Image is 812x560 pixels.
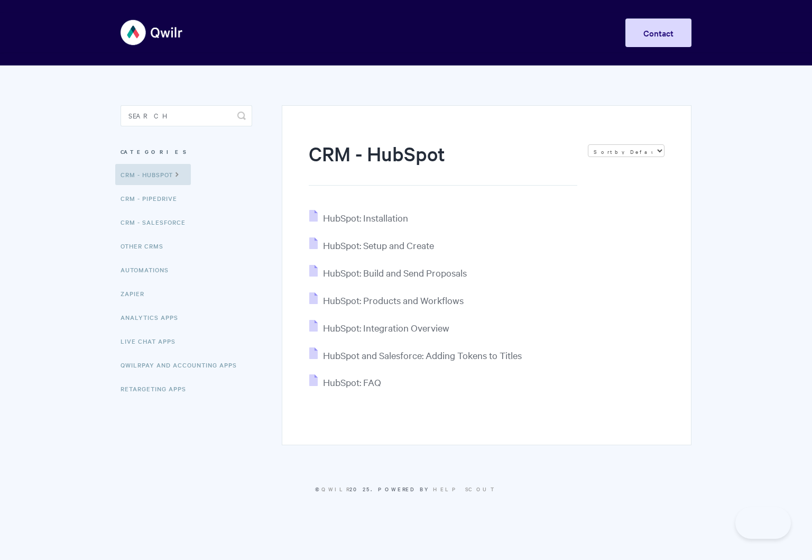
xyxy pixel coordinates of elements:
span: HubSpot: FAQ [323,376,381,388]
iframe: Toggle Customer Support [735,507,791,539]
a: CRM - Salesforce [121,212,193,233]
a: HubSpot: Products and Workflows [309,294,464,306]
a: HubSpot: FAQ [309,376,381,388]
span: HubSpot: Integration Overview [323,322,449,334]
span: HubSpot: Build and Send Proposals [323,267,467,279]
a: Automations [121,259,177,280]
input: Search [121,105,252,126]
a: HubSpot: Build and Send Proposals [309,267,467,279]
a: Retargeting Apps [121,378,194,399]
h3: Categories [121,142,252,161]
a: HubSpot and Salesforce: Adding Tokens to Titles [309,349,522,361]
a: HubSpot: Installation [309,212,408,224]
h1: CRM - HubSpot [309,140,577,186]
a: CRM - Pipedrive [121,188,185,209]
p: © 2025. [121,484,691,494]
a: HubSpot: Integration Overview [309,322,449,334]
a: Zapier [121,283,152,304]
span: HubSpot: Setup and Create [323,239,434,251]
a: Analytics Apps [121,307,186,328]
a: Other CRMs [121,235,171,256]
a: CRM - HubSpot [115,164,191,185]
a: QwilrPay and Accounting Apps [121,354,245,375]
span: HubSpot: Installation [323,212,408,224]
select: Page reloads on selection [588,144,665,157]
a: Live Chat Apps [121,331,183,352]
span: HubSpot and Salesforce: Adding Tokens to Titles [323,349,522,361]
img: Qwilr Help Center [121,13,183,52]
a: Qwilr [321,485,349,493]
span: HubSpot: Products and Workflows [323,294,464,306]
a: Contact [625,19,691,47]
span: Powered by [378,485,497,493]
a: Help Scout [433,485,497,493]
a: HubSpot: Setup and Create [309,239,434,251]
